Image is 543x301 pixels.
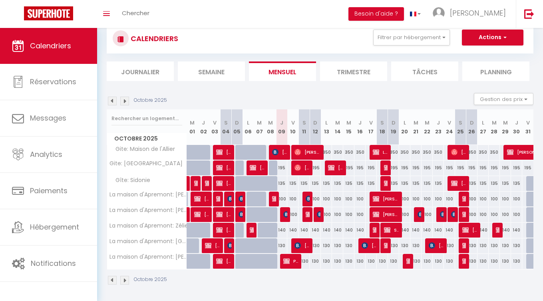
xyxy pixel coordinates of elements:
div: 195 [422,160,433,175]
th: 23 [433,109,444,145]
th: 25 [455,109,466,145]
span: [PERSON_NAME] [451,207,455,222]
button: Gestion des prix [474,93,533,105]
div: 135 [511,176,522,191]
div: 100 [321,207,332,222]
span: Calendriers [30,41,71,51]
li: Mensuel [249,61,316,81]
li: Tâches [391,61,458,81]
div: 135 [489,176,500,191]
div: 140 [287,223,298,238]
div: 130 [321,238,332,253]
h3: CALENDRIERS [129,30,178,48]
span: Laure-[PERSON_NAME] [373,145,388,160]
th: 21 [410,109,422,145]
div: 130 [433,254,444,269]
abbr: M [335,119,340,127]
div: 195 [489,160,500,175]
abbr: D [313,119,317,127]
abbr: M [492,119,497,127]
span: Chercher [122,9,149,17]
div: 350 [388,145,399,160]
div: 195 [354,160,366,175]
div: 350 [321,145,332,160]
p: Octobre 2025 [134,97,167,104]
div: 350 [410,145,422,160]
span: [PERSON_NAME] [496,222,499,238]
div: 195 [388,160,399,175]
span: [PERSON_NAME] [306,207,309,222]
th: 09 [276,109,287,145]
div: 350 [332,145,343,160]
div: 100 [466,192,477,206]
span: [PERSON_NAME] [216,222,231,238]
th: 22 [422,109,433,145]
abbr: M [425,119,430,127]
div: 100 [500,207,511,222]
span: Gite: [GEOGRAPHIC_DATA] [108,160,183,166]
span: [PERSON_NAME] [PERSON_NAME] [PERSON_NAME] [362,238,376,253]
div: 130 [410,238,422,253]
div: 350 [433,145,444,160]
div: 130 [444,254,455,269]
abbr: J [358,119,362,127]
div: 140 [332,223,343,238]
span: [PERSON_NAME] [194,176,198,191]
div: 100 [332,207,343,222]
div: 130 [477,238,489,253]
div: 130 [377,254,388,269]
span: [PERSON_NAME] [272,145,287,160]
div: 140 [276,223,287,238]
span: [PERSON_NAME] [373,222,376,238]
span: [PERSON_NAME] [216,145,231,160]
div: 130 [444,238,455,253]
div: 195 [343,160,354,175]
span: [PERSON_NAME] [462,253,466,269]
div: 130 [489,254,500,269]
span: [PERSON_NAME] & [PERSON_NAME] [328,160,343,175]
span: Messages [30,113,66,123]
th: 18 [377,109,388,145]
input: Rechercher un logement... [111,111,182,126]
div: 100 [332,192,343,206]
div: 135 [276,176,287,191]
div: 130 [422,254,433,269]
div: 140 [410,223,422,238]
span: [PERSON_NAME] [283,207,287,222]
span: [PERSON_NAME] [250,160,265,175]
abbr: L [482,119,484,127]
th: 01 [187,109,198,145]
div: 100 [422,207,433,222]
li: Trimestre [320,61,387,81]
th: 07 [254,109,265,145]
abbr: D [235,119,239,127]
div: 130 [500,238,511,253]
span: Réservations [30,77,76,87]
span: [PERSON_NAME] [294,238,309,253]
div: 100 [321,192,332,206]
span: [PERSON_NAME] [429,238,444,253]
span: [PERSON_NAME] [205,238,220,253]
button: Besoin d'aide ? [348,7,404,21]
div: 350 [343,145,354,160]
span: [PERSON_NAME] [194,191,209,206]
img: Super Booking [24,6,73,20]
th: 13 [321,109,332,145]
div: 350 [466,145,477,160]
div: 140 [511,223,522,238]
div: 100 [422,192,433,206]
abbr: S [380,119,384,127]
div: 130 [343,238,354,253]
span: [PERSON_NAME] [451,176,466,191]
abbr: L [325,119,328,127]
div: 195 [477,160,489,175]
span: [PERSON_NAME] [216,176,231,191]
div: 350 [422,145,433,160]
div: 130 [388,238,399,253]
div: 130 [511,238,522,253]
div: 195 [455,160,466,175]
th: 16 [354,109,366,145]
div: 140 [310,223,321,238]
span: Pour rdv gardiens [283,253,298,269]
div: 100 [287,192,298,206]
